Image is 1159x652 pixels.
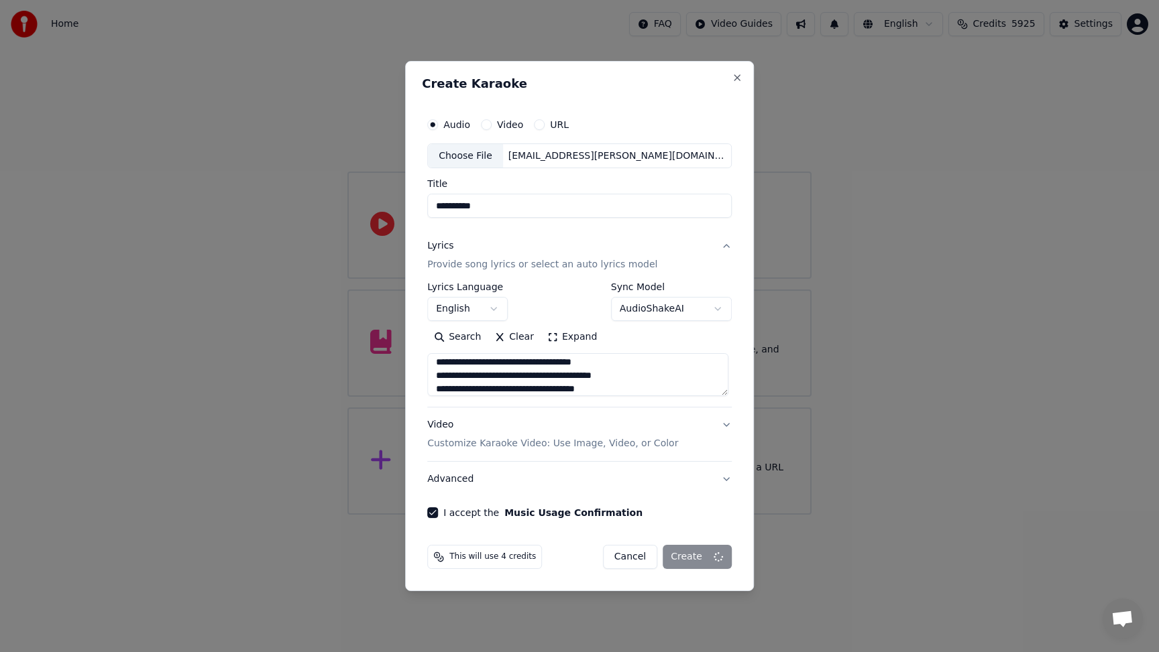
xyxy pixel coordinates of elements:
p: Customize Karaoke Video: Use Image, Video, or Color [427,437,678,450]
button: Advanced [427,462,732,497]
span: This will use 4 credits [449,551,536,562]
button: LyricsProvide song lyrics or select an auto lyrics model [427,229,732,283]
label: Title [427,180,732,189]
div: Choose File [428,144,503,168]
label: Lyrics Language [427,283,508,292]
button: I accept the [504,508,643,517]
button: Expand [541,327,604,348]
p: Provide song lyrics or select an auto lyrics model [427,259,657,272]
label: Audio [443,120,470,129]
label: Video [497,120,523,129]
div: LyricsProvide song lyrics or select an auto lyrics model [427,283,732,407]
label: Sync Model [611,283,732,292]
div: [EMAIL_ADDRESS][PERSON_NAME][DOMAIN_NAME]/Shared drives/Sing King G Drive/Filemaker/CPT_Tracks/Ne... [503,149,731,163]
h2: Create Karaoke [422,78,737,90]
button: Cancel [603,545,657,569]
div: Lyrics [427,240,453,253]
button: Clear [488,327,541,348]
button: Search [427,327,488,348]
button: VideoCustomize Karaoke Video: Use Image, Video, or Color [427,408,732,462]
label: I accept the [443,508,643,517]
label: URL [550,120,569,129]
div: Video [427,419,678,451]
